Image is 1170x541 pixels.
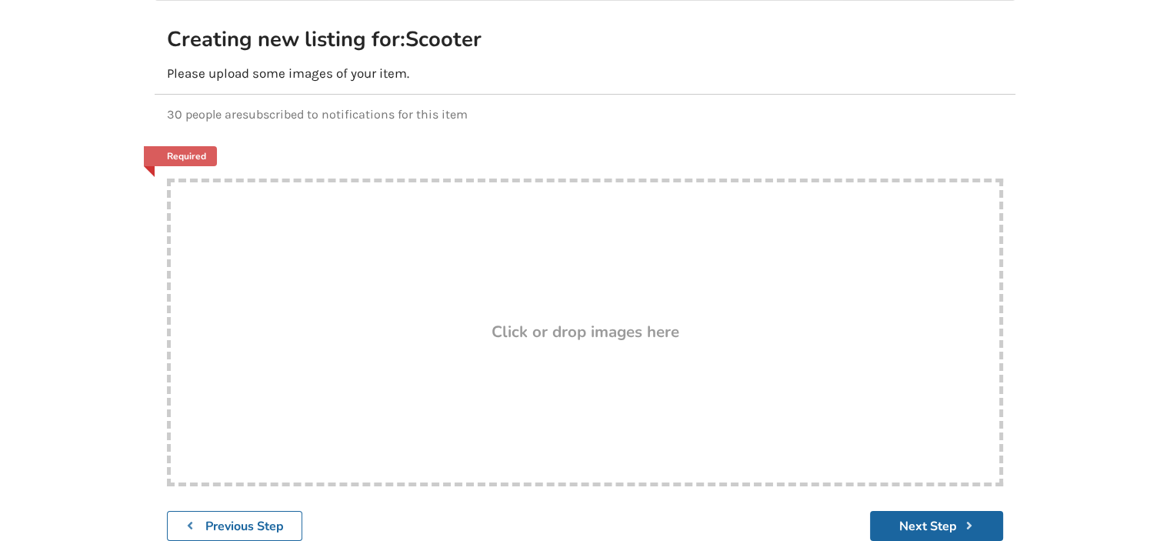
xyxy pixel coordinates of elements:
a: Required [144,146,218,166]
b: Previous Step [205,518,284,535]
button: Previous Step [167,511,302,541]
h3: Click or drop images here [492,322,679,342]
button: Next Step [870,511,1003,541]
p: Please upload some images of your item. [167,65,1003,82]
h2: Creating new listing for: Scooter [167,26,582,53]
p: 30 people are subscribed to notifications for this item [167,107,1003,122]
